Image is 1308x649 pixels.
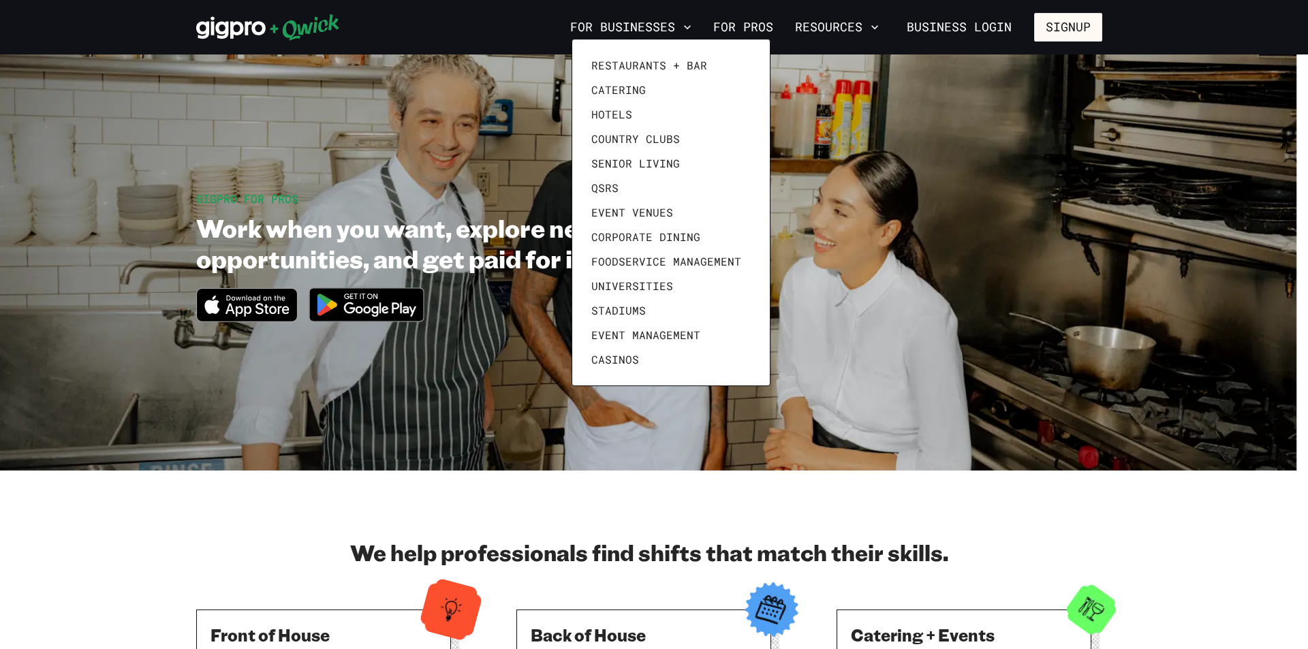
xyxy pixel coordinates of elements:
[591,353,639,366] span: Casinos
[591,108,632,121] span: Hotels
[591,304,646,317] span: Stadiums
[591,328,700,342] span: Event Management
[591,230,700,244] span: Corporate Dining
[591,59,707,72] span: Restaurants + Bar
[591,83,646,97] span: Catering
[591,157,680,170] span: Senior Living
[591,181,619,195] span: QSRs
[591,279,673,293] span: Universities
[591,255,741,268] span: Foodservice Management
[591,132,680,146] span: Country Clubs
[591,206,673,219] span: Event Venues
